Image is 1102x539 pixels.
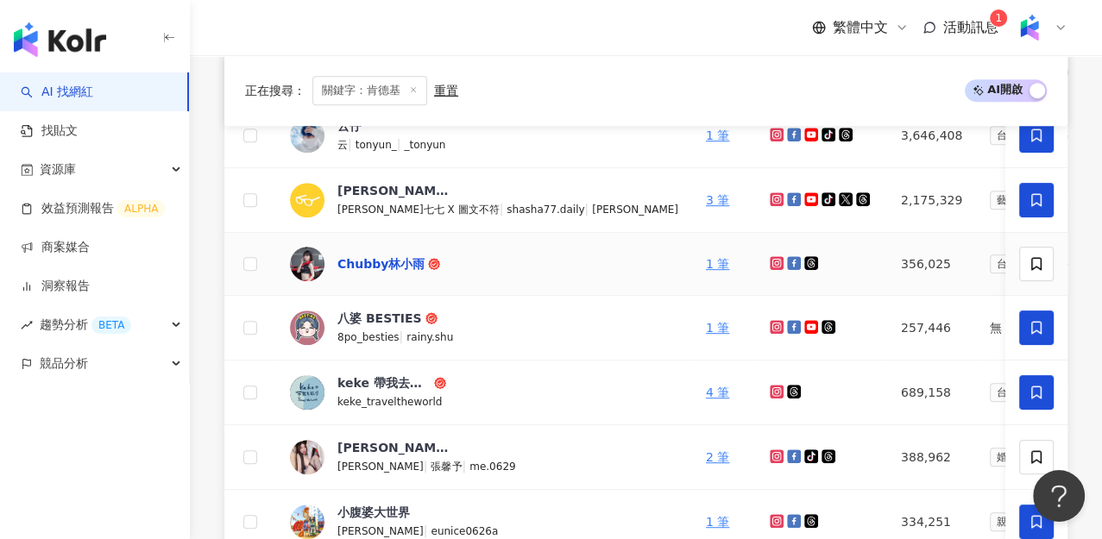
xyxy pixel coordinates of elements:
[943,19,998,35] span: 活動訊息
[990,448,1024,467] span: 婚禮
[337,139,348,151] span: 云
[431,461,462,473] span: 張馨予
[290,439,678,475] a: KOL Avatar[PERSON_NAME]兒[PERSON_NAME]。[PERSON_NAME]|張馨予|me.0629
[990,254,1045,273] span: 台灣旅遊
[337,204,500,216] span: [PERSON_NAME]七七 X 圖文不符
[995,12,1002,24] span: 1
[887,296,976,360] td: 257,446
[290,182,678,218] a: KOL Avatar[PERSON_NAME][PERSON_NAME][PERSON_NAME]七七 X 圖文不符|shasha77.daily|[PERSON_NAME]
[14,22,106,57] img: logo
[887,360,976,425] td: 689,158
[887,233,976,296] td: 356,025
[337,182,450,199] div: [PERSON_NAME][PERSON_NAME]
[290,118,324,153] img: KOL Avatar
[337,310,422,327] div: 八婆 BESTIES
[337,331,400,343] span: 8po_besties
[356,139,397,151] span: tonyun_
[706,385,729,399] a: 4 筆
[706,193,729,207] a: 3 筆
[431,525,498,537] span: eunice0626a
[406,331,453,343] span: rainy.shu
[887,425,976,490] td: 388,962
[40,305,131,344] span: 趨勢分析
[1033,470,1085,522] iframe: Help Scout Beacon - Open
[290,440,324,474] img: KOL Avatar
[337,396,442,408] span: keke_traveltheworld
[337,255,425,273] div: Chubby林小雨
[290,247,678,281] a: KOL AvatarChubby林小雨
[469,461,515,473] span: me.0629
[21,319,33,331] span: rise
[706,257,729,271] a: 1 筆
[507,204,584,216] span: shasha77.daily
[397,137,405,151] span: |
[990,383,1045,402] span: 台灣旅遊
[21,239,90,256] a: 商案媒合
[424,523,431,537] span: |
[585,202,593,216] span: |
[592,204,678,216] span: [PERSON_NAME]
[887,168,976,233] td: 2,175,329
[400,329,407,343] span: |
[21,84,93,101] a: searchAI 找網紅
[462,459,469,473] span: |
[706,450,729,464] a: 2 筆
[290,183,324,217] img: KOL Avatar
[434,84,458,97] div: 重置
[424,459,431,473] span: |
[706,321,729,335] a: 1 筆
[337,504,410,521] div: 小腹婆大世界
[833,18,888,37] span: 繁體中文
[404,139,445,151] span: _tonyun
[337,461,424,473] span: [PERSON_NAME]
[500,202,507,216] span: |
[887,103,976,168] td: 3,646,408
[290,374,678,411] a: KOL Avatarkeke 帶我去旅行keke_traveltheworld
[1013,11,1046,44] img: Kolr%20app%20icon%20%281%29.png
[706,515,729,529] a: 1 筆
[337,374,431,392] div: keke 帶我去旅行
[290,505,324,539] img: KOL Avatar
[290,375,324,410] img: KOL Avatar
[21,278,90,295] a: 洞察報告
[290,310,324,345] img: KOL Avatar
[290,117,678,154] a: KOL Avatar云仔云|tonyun_|_tonyun
[290,310,678,346] a: KOL Avatar八婆 BESTIES8po_besties|rainy.shu
[990,126,1045,145] span: 台灣旅遊
[337,439,450,456] div: [PERSON_NAME]兒[PERSON_NAME]。
[990,512,1045,531] span: 親子旅遊
[348,137,356,151] span: |
[21,122,78,140] a: 找貼文
[706,128,729,142] a: 1 筆
[337,525,424,537] span: [PERSON_NAME]
[40,344,88,383] span: 競品分析
[40,150,76,189] span: 資源庫
[21,200,165,217] a: 效益預測報告ALPHA
[91,317,131,334] div: BETA
[990,9,1007,27] sup: 1
[990,191,1055,210] span: 藝術與娛樂
[312,76,427,105] span: 關鍵字：肯德基
[245,84,305,97] span: 正在搜尋 ：
[290,247,324,281] img: KOL Avatar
